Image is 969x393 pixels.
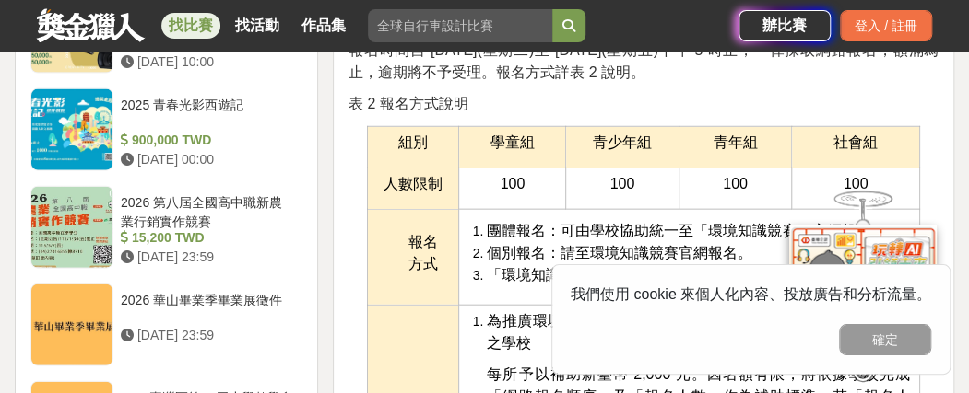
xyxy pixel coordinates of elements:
[384,176,443,191] span: 人數限制
[161,13,220,39] a: 找比賽
[121,96,295,131] div: 2025 青春光影西遊記
[571,286,931,302] span: 我們使用 cookie 來個人化內容、投放廣告和分析流量。
[487,267,649,283] span: 「環境知識競賽官網」：
[30,186,302,269] a: 2026 第八屆全國高中職新農業行銷實作競賽 15,200 TWD [DATE] 23:59
[121,248,295,267] div: [DATE] 23:59
[490,134,535,150] span: 學童組
[593,134,652,150] span: 青少年組
[408,234,438,272] span: 報名方式
[398,134,428,150] span: 組別
[844,176,869,191] span: 100
[30,88,302,171] a: 2025 青春光影西遊記 900,000 TWD [DATE] 00:00
[121,326,295,345] div: [DATE] 23:59
[121,52,295,72] div: [DATE] 10:00
[840,10,932,41] div: 登入 / 註冊
[121,228,295,248] div: 15,200 TWD
[723,176,748,191] span: 100
[228,13,287,39] a: 找活動
[294,13,353,39] a: 作品集
[789,225,937,347] img: d2146d9a-e6f6-4337-9592-8cefde37ba6b.png
[610,176,635,191] span: 100
[713,134,757,150] span: 青年組
[30,283,302,366] a: 2026 華山畢業季畢業展徵件 [DATE] 23:59
[487,223,885,238] span: 團體報名：可由學校協助統一至「環境知識競賽」官網報名。
[121,131,295,150] div: 900,000 TWD
[349,96,468,111] span: 表 2 報名方式說明
[833,134,878,150] span: 社會組
[487,313,910,351] span: 為推廣環境教育，並鼓勵學校團體報名參賽，前 15 所報名參賽之學校
[349,42,939,80] span: 報名時間自 [DATE](星期二)至 [DATE](星期五)下午 5 時止，一律採取網路報名，額滿為止，逾期將不予受理。報名方式詳表 2 說明。
[121,150,295,169] div: [DATE] 00:00
[839,324,931,355] button: 確定
[121,193,295,228] div: 2026 第八屆全國高中職新農業行銷實作競賽
[121,291,295,326] div: 2026 華山畢業季畢業展徵件
[739,10,831,41] a: 辦比賽
[487,245,752,260] span: 個別報名：請至環境知識競賽官網報名。
[368,9,552,42] input: 全球自行車設計比賽
[501,176,526,191] span: 100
